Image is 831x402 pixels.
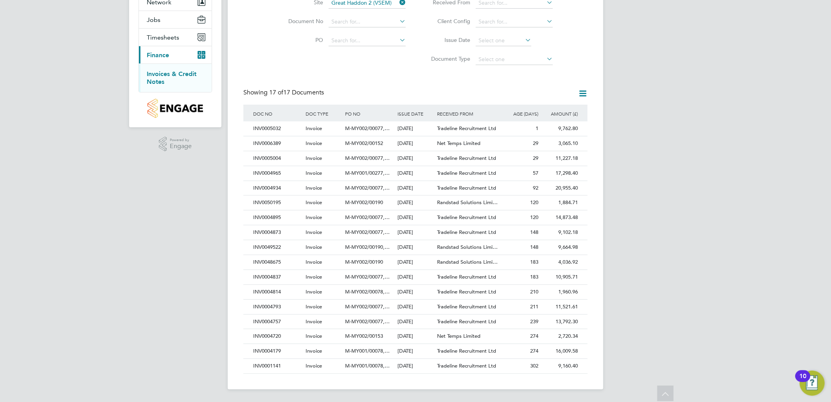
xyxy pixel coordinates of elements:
span: M-MY002/00190 [345,199,383,206]
span: Tradeline Recruitment Ltd [437,273,496,280]
div: INV0004720 [251,329,304,344]
div: [DATE] [396,344,435,359]
span: Tradeline Recruitment Ltd [437,348,496,354]
span: Randstad Solutions Limi… [437,259,498,265]
div: INV0004814 [251,285,304,299]
span: M-MY002/00077,… [345,125,390,132]
div: INV0005032 [251,121,304,136]
div: [DATE] [396,181,435,196]
div: RECEIVED FROM [435,105,501,123]
span: 120 [530,214,538,221]
div: 9,664.98 [540,240,580,255]
div: [DATE] [396,151,435,166]
div: 11,521.61 [540,300,580,314]
div: 1,960.96 [540,285,580,299]
span: Net Temps Limited [437,140,480,147]
div: INV0004757 [251,315,304,329]
span: Tradeline Recruitment Ltd [437,318,496,325]
a: Invoices & Credit Notes [147,70,196,85]
span: 120 [530,199,538,206]
span: Invoice [306,155,322,161]
span: 57 [533,170,538,176]
div: [DATE] [396,359,435,373]
span: 17 of [269,89,283,96]
div: INV0004837 [251,270,304,284]
div: [DATE] [396,270,435,284]
div: [DATE] [396,210,435,225]
span: Tradeline Recruitment Ltd [437,125,496,132]
div: [DATE] [396,255,435,270]
span: Tradeline Recruitment Ltd [437,155,496,161]
div: 1,884.71 [540,196,580,210]
div: Showing [243,89,326,97]
span: Invoice [306,288,322,295]
button: Timesheets [139,29,212,46]
button: Open Resource Center, 10 new notifications [800,371,825,396]
div: ISSUE DATE [396,105,435,123]
div: 17,298.40 [540,166,580,181]
div: INV0004179 [251,344,304,359]
div: [DATE] [396,315,435,329]
button: Finance [139,46,212,63]
span: Invoice [306,170,322,176]
span: Net Temps Limited [437,333,480,339]
span: Tradeline Recruitment Ltd [437,214,496,221]
span: M-MY002/00190,… [345,244,390,250]
div: [DATE] [396,121,435,136]
div: 9,762.80 [540,121,580,136]
div: AMOUNT (£) [540,105,580,123]
span: M-MY002/00077,… [345,303,390,310]
span: 239 [530,318,538,325]
span: Randstad Solutions Limi… [437,244,498,250]
div: INV0004895 [251,210,304,225]
span: Invoice [306,318,322,325]
span: 148 [530,244,538,250]
div: 16,009.58 [540,344,580,359]
div: INV0006389 [251,136,304,151]
span: Invoice [306,348,322,354]
div: 10 [799,376,806,386]
span: Invoice [306,214,322,221]
span: 183 [530,259,538,265]
span: Tradeline Recruitment Ltd [437,185,496,191]
span: 17 Documents [269,89,324,96]
span: Powered by [170,137,192,143]
div: 3,065.10 [540,136,580,151]
label: Client Config [425,18,470,25]
label: Document Type [425,55,470,62]
span: Invoice [306,244,322,250]
div: [DATE] [396,240,435,255]
span: M-MY002/00077,… [345,214,390,221]
div: DOC TYPE [304,105,343,123]
div: 20,955.40 [540,181,580,196]
span: 92 [533,185,538,191]
img: countryside-properties-logo-retina.png [147,99,203,118]
div: 9,160.40 [540,359,580,373]
span: Invoice [306,140,322,147]
span: M-MY002/00077,… [345,185,390,191]
div: INV0048675 [251,255,304,270]
div: 11,227.18 [540,151,580,166]
span: Timesheets [147,34,179,41]
div: [DATE] [396,196,435,210]
span: 302 [530,362,538,369]
div: 13,792.30 [540,315,580,329]
span: Invoice [306,333,322,339]
span: 1 [536,125,538,132]
span: Invoice [306,303,322,310]
div: [DATE] [396,136,435,151]
span: Tradeline Recruitment Ltd [437,362,496,369]
label: Issue Date [425,36,470,43]
span: Invoice [306,199,322,206]
div: INV0049522 [251,240,304,255]
div: [DATE] [396,329,435,344]
span: Invoice [306,125,322,132]
div: PO NO [343,105,396,123]
div: [DATE] [396,225,435,240]
div: 2,720.34 [540,329,580,344]
span: Tradeline Recruitment Ltd [437,170,496,176]
div: [DATE] [396,300,435,314]
div: [DATE] [396,166,435,181]
span: Jobs [147,16,160,24]
a: Powered byEngage [159,137,192,152]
